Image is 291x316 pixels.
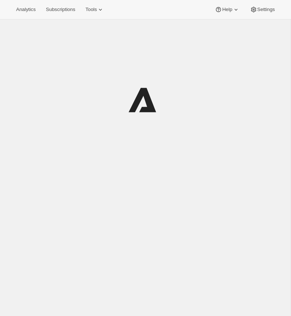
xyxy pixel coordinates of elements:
[85,7,97,12] span: Tools
[41,4,80,15] button: Subscriptions
[81,4,108,15] button: Tools
[12,4,40,15] button: Analytics
[222,7,232,12] span: Help
[246,4,279,15] button: Settings
[210,4,244,15] button: Help
[16,7,36,12] span: Analytics
[46,7,75,12] span: Subscriptions
[257,7,275,12] span: Settings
